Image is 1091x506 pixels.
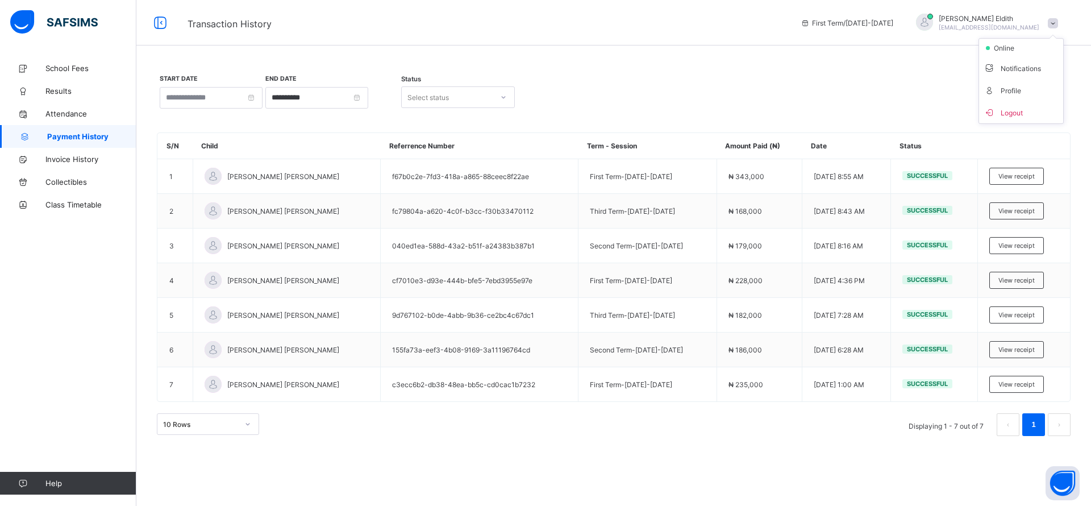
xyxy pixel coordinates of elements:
li: Displaying 1 - 7 out of 7 [900,413,992,436]
td: c3ecc6b2-db38-48ea-bb5c-cd0cac1b7232 [381,367,578,402]
img: safsims [10,10,98,34]
th: Date [802,133,891,159]
span: Help [45,479,136,488]
span: Successful [907,276,948,284]
span: [PERSON_NAME] [PERSON_NAME] [227,242,339,250]
span: View receipt [998,380,1035,388]
label: Start Date [160,75,198,82]
td: 1 [158,159,193,194]
span: View receipt [998,207,1035,215]
th: Amount Paid (₦) [717,133,802,159]
span: View receipt [998,311,1035,319]
th: Status [891,133,978,159]
div: 10 Rows [163,420,238,429]
th: Referrence Number [381,133,578,159]
td: 7 [158,367,193,402]
li: 上一页 [997,413,1019,436]
td: 5 [158,298,193,333]
td: Third Term - [DATE]-[DATE] [578,298,717,333]
span: Collectibles [45,177,136,186]
li: dropdown-list-item-buttom-7 [979,101,1063,123]
span: [PERSON_NAME] [PERSON_NAME] [227,207,339,215]
span: Class Timetable [45,200,136,209]
th: Term - Session [578,133,717,159]
span: ₦ 235,000 [728,380,763,389]
th: Child [193,133,380,159]
span: Successful [907,206,948,214]
span: Successful [907,380,948,388]
span: ₦ 343,000 [728,172,764,181]
span: ₦ 186,000 [728,346,762,354]
td: First Term - [DATE]-[DATE] [578,263,717,298]
td: fc79804a-a620-4c0f-b3cc-f30b33470112 [381,194,578,229]
a: 1 [1028,417,1039,432]
td: [DATE] 4:36 PM [802,263,891,298]
div: Select status [407,86,449,108]
td: [DATE] 8:16 AM [802,229,891,263]
span: View receipt [998,276,1035,284]
span: ₦ 228,000 [728,276,763,285]
td: First Term - [DATE]-[DATE] [578,159,717,194]
span: Notifications [984,61,1059,74]
span: online [993,44,1021,52]
span: [PERSON_NAME] [PERSON_NAME] [227,346,339,354]
td: 040ed1ea-588d-43a2-b51f-a24383b387b1 [381,229,578,263]
td: [DATE] 8:55 AM [802,159,891,194]
span: View receipt [998,346,1035,354]
button: next page [1048,413,1071,436]
span: [PERSON_NAME] [PERSON_NAME] [227,380,339,389]
span: School Fees [45,64,136,73]
td: cf7010e3-d93e-444b-bfe5-7ebd3955e97e [381,263,578,298]
span: Invoice History [45,155,136,164]
span: Successful [907,241,948,249]
span: [PERSON_NAME] [PERSON_NAME] [227,172,339,181]
div: OgbonnaEldith [905,14,1064,32]
span: View receipt [998,172,1035,180]
span: ₦ 179,000 [728,242,762,250]
label: End Date [265,75,297,82]
li: 下一页 [1048,413,1071,436]
button: prev page [997,413,1019,436]
td: [DATE] 6:28 AM [802,333,891,367]
span: Logout [984,106,1059,119]
td: 3 [158,229,193,263]
span: session/term information [801,19,893,27]
span: Transaction History [188,18,272,30]
li: dropdown-list-item-text-3 [979,57,1063,79]
span: Profile [984,84,1059,97]
span: ₦ 168,000 [728,207,762,215]
td: f67b0c2e-7fd3-418a-a865-88ceec8f22ae [381,159,578,194]
td: [DATE] 7:28 AM [802,298,891,333]
span: Payment History [47,132,136,141]
td: 4 [158,263,193,298]
td: 2 [158,194,193,229]
th: S/N [158,133,193,159]
td: Second Term - [DATE]-[DATE] [578,229,717,263]
td: Second Term - [DATE]-[DATE] [578,333,717,367]
li: dropdown-list-item-text-4 [979,79,1063,101]
span: Status [401,75,421,83]
span: View receipt [998,242,1035,250]
td: Third Term - [DATE]-[DATE] [578,194,717,229]
li: 1 [1022,413,1045,436]
span: [EMAIL_ADDRESS][DOMAIN_NAME] [939,24,1039,31]
span: ₦ 182,000 [728,311,762,320]
span: [PERSON_NAME] Eldith [939,14,1039,23]
span: Successful [907,345,948,353]
span: [PERSON_NAME] [PERSON_NAME] [227,311,339,320]
td: 9d767102-b0de-4abb-9b36-ce2bc4c67dc1 [381,298,578,333]
td: [DATE] 8:43 AM [802,194,891,229]
button: Open asap [1046,466,1080,500]
span: Successful [907,172,948,180]
span: Attendance [45,109,136,118]
td: First Term - [DATE]-[DATE] [578,367,717,402]
span: Successful [907,310,948,318]
span: Results [45,86,136,96]
td: 6 [158,333,193,367]
li: dropdown-list-item-null-2 [979,39,1063,57]
span: [PERSON_NAME] [PERSON_NAME] [227,276,339,285]
td: 155fa73a-eef3-4b08-9169-3a11196764cd [381,333,578,367]
td: [DATE] 1:00 AM [802,367,891,402]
